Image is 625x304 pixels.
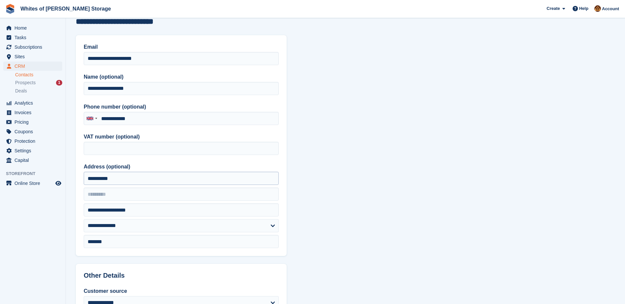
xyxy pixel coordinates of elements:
[14,108,54,117] span: Invoices
[56,80,62,86] div: 1
[14,98,54,108] span: Analytics
[84,112,99,125] div: United Kingdom: +44
[3,42,62,52] a: menu
[14,52,54,61] span: Sites
[3,127,62,136] a: menu
[14,127,54,136] span: Coupons
[3,98,62,108] a: menu
[14,62,54,71] span: CRM
[3,117,62,127] a: menu
[3,179,62,188] a: menu
[15,88,62,94] a: Deals
[3,108,62,117] a: menu
[3,52,62,61] a: menu
[14,156,54,165] span: Capital
[14,23,54,33] span: Home
[594,5,601,12] img: Eddie White
[3,62,62,71] a: menu
[3,137,62,146] a: menu
[14,117,54,127] span: Pricing
[602,6,619,12] span: Account
[18,3,114,14] a: Whites of [PERSON_NAME] Storage
[14,146,54,155] span: Settings
[547,5,560,12] span: Create
[14,137,54,146] span: Protection
[3,146,62,155] a: menu
[84,43,279,51] label: Email
[15,88,27,94] span: Deals
[14,42,54,52] span: Subscriptions
[3,33,62,42] a: menu
[84,163,279,171] label: Address (optional)
[84,287,279,295] label: Customer source
[14,179,54,188] span: Online Store
[84,103,279,111] label: Phone number (optional)
[84,133,279,141] label: VAT number (optional)
[14,33,54,42] span: Tasks
[84,73,279,81] label: Name (optional)
[15,80,36,86] span: Prospects
[6,170,66,177] span: Storefront
[579,5,588,12] span: Help
[3,156,62,165] a: menu
[54,179,62,187] a: Preview store
[5,4,15,14] img: stora-icon-8386f47178a22dfd0bd8f6a31ec36ba5ce8667c1dd55bd0f319d3a0aa187defe.svg
[3,23,62,33] a: menu
[84,272,279,279] h2: Other Details
[15,72,62,78] a: Contacts
[15,79,62,86] a: Prospects 1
